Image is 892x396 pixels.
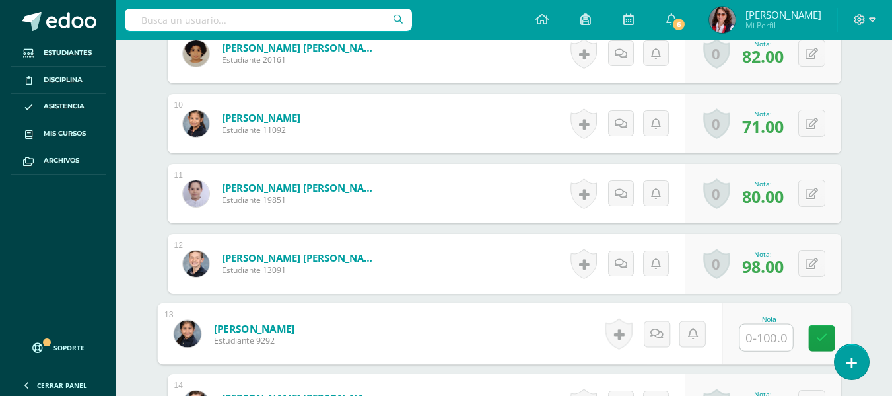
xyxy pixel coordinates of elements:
a: 0 [703,38,730,69]
img: 641be18a386364e3d25bac9d09f570ca.png [174,320,201,347]
div: Nota: [742,39,784,48]
img: d18ab4ab9d15804eba30c26d3c84db06.png [183,180,209,207]
a: Disciplina [11,67,106,94]
img: 195650ea99a48c6681fc40fcc0c6a1b4.png [183,251,209,277]
a: Mis cursos [11,120,106,147]
a: Archivos [11,147,106,175]
span: Mi Perfil [745,20,821,31]
span: Estudiante 9292 [213,335,294,347]
a: 0 [703,178,730,209]
span: Estudiante 20161 [222,54,380,65]
img: 52b02f2b78fc897d637f533264958f93.png [183,110,209,137]
span: 98.00 [742,255,784,278]
div: Nota: [742,249,784,258]
span: Estudiante 19851 [222,194,380,206]
a: Asistencia [11,94,106,121]
span: 82.00 [742,45,784,67]
span: Mis cursos [44,128,86,139]
img: 454bd8377fe407885e503da33f4a5c32.png [709,7,736,33]
span: Disciplina [44,75,83,85]
span: 80.00 [742,185,784,208]
span: [PERSON_NAME] [745,8,821,21]
span: 6 [671,17,686,32]
a: [PERSON_NAME] [PERSON_NAME] [222,251,380,264]
span: Asistencia [44,101,85,112]
div: Nota [739,316,799,323]
span: Archivos [44,155,79,166]
a: 0 [703,249,730,279]
input: 0-100.0 [739,325,792,351]
a: [PERSON_NAME] [PERSON_NAME] [222,181,380,194]
input: Busca un usuario... [125,9,412,31]
span: Estudiantes [44,48,92,58]
a: Estudiantes [11,40,106,67]
a: [PERSON_NAME] [213,321,294,335]
span: Estudiante 13091 [222,264,380,276]
img: 988547a4a5a95fd065b96b763cdb525b.png [183,40,209,67]
span: 71.00 [742,115,784,138]
a: 0 [703,108,730,139]
a: [PERSON_NAME] [222,111,300,124]
span: Estudiante 11092 [222,124,300,136]
div: Nota: [742,109,784,118]
span: Cerrar panel [37,381,87,390]
div: Nota: [742,179,784,188]
a: Soporte [16,330,100,362]
a: [PERSON_NAME] [PERSON_NAME] [222,41,380,54]
span: Soporte [53,343,85,352]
